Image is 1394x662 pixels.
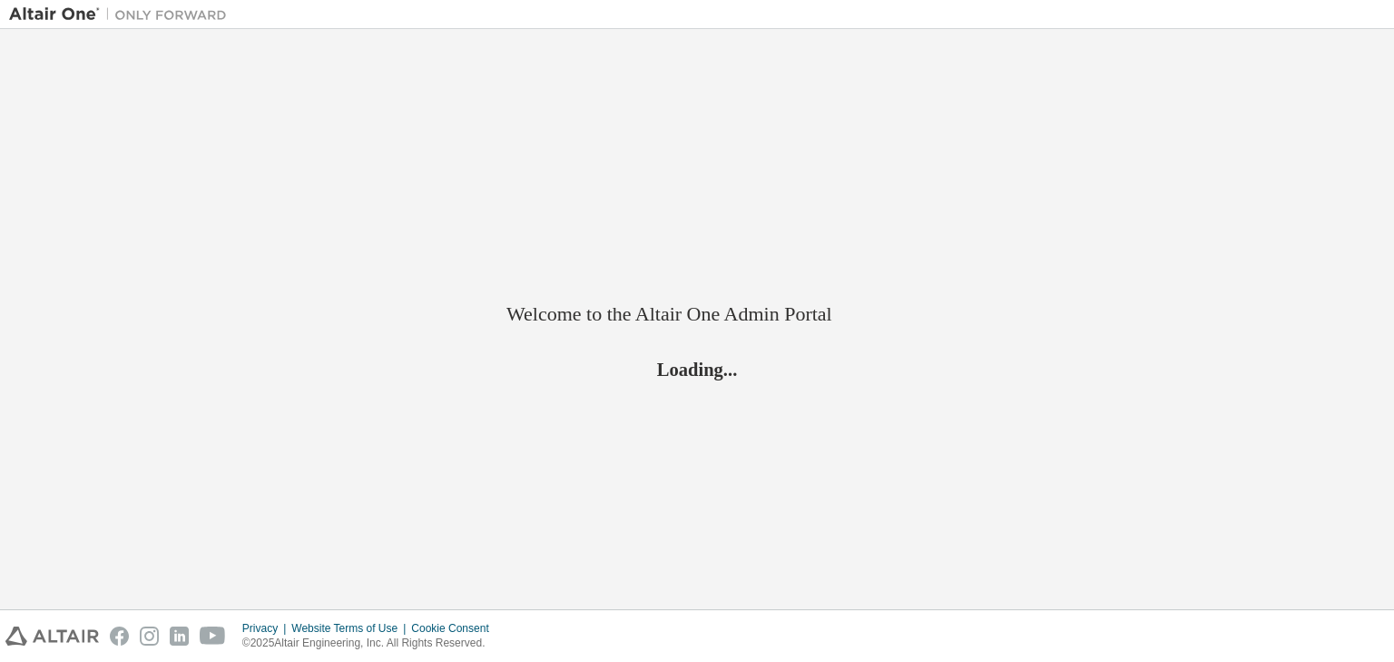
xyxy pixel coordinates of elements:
img: Altair One [9,5,236,24]
div: Privacy [242,621,291,636]
img: youtube.svg [200,627,226,646]
img: linkedin.svg [170,627,189,646]
div: Website Terms of Use [291,621,411,636]
img: facebook.svg [110,627,129,646]
h2: Loading... [506,357,888,380]
div: Cookie Consent [411,621,499,636]
h2: Welcome to the Altair One Admin Portal [506,301,888,327]
img: altair_logo.svg [5,627,99,646]
p: © 2025 Altair Engineering, Inc. All Rights Reserved. [242,636,500,651]
img: instagram.svg [140,627,159,646]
